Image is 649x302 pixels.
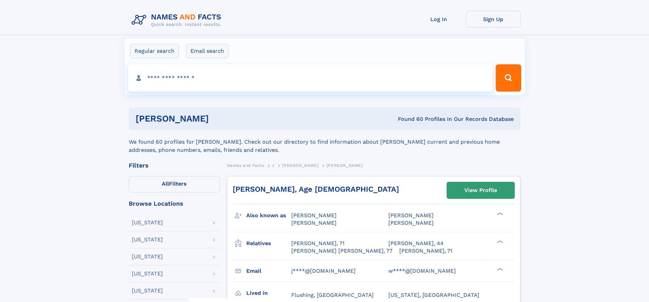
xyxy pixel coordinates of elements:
h3: Also known as [246,210,291,221]
h1: [PERSON_NAME] [136,114,304,123]
a: [PERSON_NAME], 71 [291,240,344,247]
a: [PERSON_NAME] [282,161,319,170]
span: All [162,180,169,187]
div: We found 60 profiles for [PERSON_NAME]. Check out our directory to find information about [PERSON... [129,130,521,154]
div: [US_STATE] [132,237,163,242]
label: Regular search [130,44,179,58]
h3: Email [246,265,291,277]
a: [PERSON_NAME], 71 [399,247,452,255]
div: Filters [129,162,220,169]
div: ❯ [495,267,504,271]
input: search input [128,64,493,92]
a: View Profile [447,182,514,198]
div: [US_STATE] [132,254,163,259]
span: [PERSON_NAME] [326,163,363,168]
label: Email search [186,44,229,58]
span: Flushing, [GEOGRAPHIC_DATA] [291,292,374,298]
span: [US_STATE], [GEOGRAPHIC_DATA] [388,292,479,298]
div: ❯ [495,212,504,216]
div: Browse Locations [129,201,220,207]
span: [PERSON_NAME] [282,163,319,168]
label: Filters [129,176,220,192]
span: [PERSON_NAME] [388,212,434,219]
div: [US_STATE] [132,288,163,293]
button: Search Button [496,64,521,92]
div: ❯ [495,239,504,244]
a: Sign Up [466,11,521,28]
a: [PERSON_NAME], 44 [388,240,444,247]
a: J [272,161,275,170]
span: [PERSON_NAME] [291,212,337,219]
a: [PERSON_NAME], Age [DEMOGRAPHIC_DATA] [233,185,399,193]
a: Names and Facts [227,161,264,170]
a: [PERSON_NAME] [PERSON_NAME], 77 [291,247,392,255]
div: [US_STATE] [132,271,163,276]
h3: Relatives [246,238,291,249]
span: [PERSON_NAME] [388,220,434,226]
div: Found 60 Profiles In Our Records Database [303,115,514,123]
div: View Profile [464,182,497,198]
span: [PERSON_NAME] [291,220,337,226]
img: Logo Names and Facts [129,11,227,29]
div: [US_STATE] [132,220,163,225]
h3: Lived in [246,287,291,299]
span: J [272,163,275,168]
a: Log In [412,11,466,28]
